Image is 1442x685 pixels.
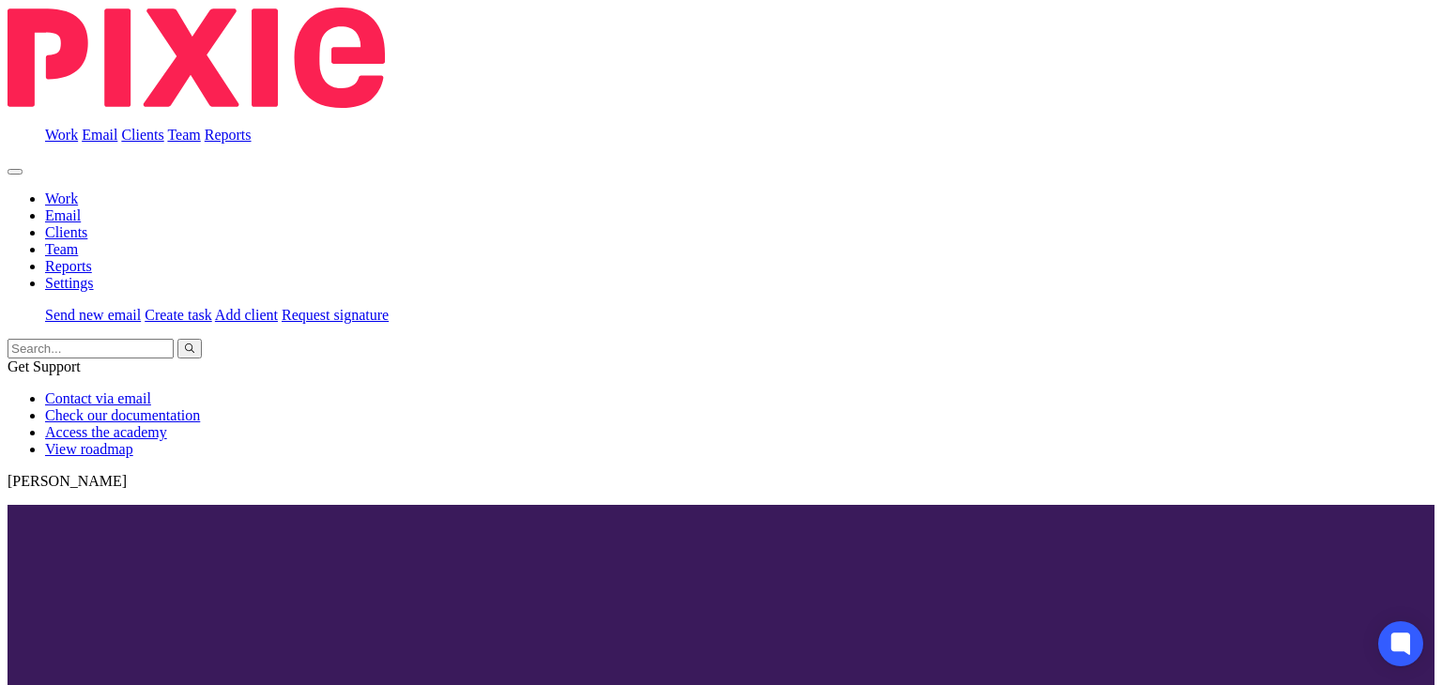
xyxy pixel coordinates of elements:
[145,307,212,323] a: Create task
[8,358,81,374] span: Get Support
[45,275,94,291] a: Settings
[45,190,78,206] a: Work
[45,441,133,457] a: View roadmap
[45,224,87,240] a: Clients
[82,127,117,143] a: Email
[45,307,141,323] a: Send new email
[45,241,78,257] a: Team
[8,473,1434,490] p: [PERSON_NAME]
[205,127,252,143] a: Reports
[8,8,385,108] img: Pixie
[8,339,174,358] input: Search
[45,390,151,406] a: Contact via email
[167,127,200,143] a: Team
[45,424,167,440] a: Access the academy
[282,307,389,323] a: Request signature
[45,127,78,143] a: Work
[121,127,163,143] a: Clients
[177,339,202,358] button: Search
[45,407,200,423] a: Check our documentation
[215,307,278,323] a: Add client
[45,258,92,274] a: Reports
[45,207,81,223] a: Email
